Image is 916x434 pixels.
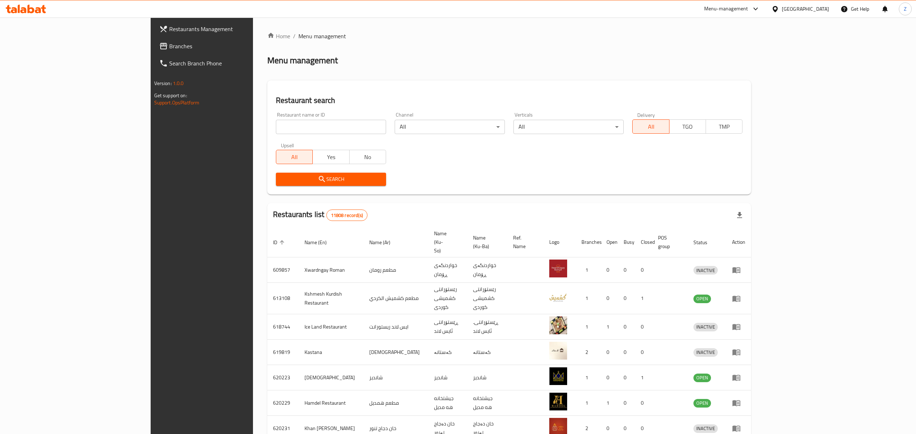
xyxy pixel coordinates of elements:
td: جيشتخانه هه مديل [467,390,507,416]
img: Xwardngay Roman [549,260,567,277]
button: Yes [312,150,349,164]
h2: Restaurants list [273,209,367,221]
span: Search [282,175,380,184]
td: شانديز [428,365,467,390]
span: Z [904,5,907,13]
img: Kshmesh Kurdish Restaurant [549,288,567,306]
span: ID [273,238,287,247]
span: OPEN [693,374,711,382]
span: POS group [658,233,679,251]
td: 0 [618,283,635,314]
td: 1 [635,283,652,314]
span: All [279,152,310,162]
span: Branches [169,42,298,50]
th: Closed [635,227,652,257]
span: Yes [316,152,346,162]
button: Search [276,173,386,186]
td: رێستۆرانتی کشمیشى كوردى [428,283,467,314]
span: Restaurants Management [169,25,298,33]
div: OPEN [693,374,711,382]
td: 0 [618,314,635,340]
td: 0 [618,257,635,283]
nav: breadcrumb [267,32,751,40]
td: جيشتخانه هه مديل [428,390,467,416]
td: مطعم كشميش الكردي [364,283,428,314]
label: Delivery [637,112,655,117]
td: شانديز [364,365,428,390]
button: TGO [669,119,706,134]
div: Menu [732,266,745,274]
div: Menu [732,373,745,382]
span: Name (Ku-So) [434,229,459,255]
span: 11808 record(s) [327,212,367,219]
th: Logo [544,227,576,257]
td: 0 [635,257,652,283]
td: Hamdel Restaurant [299,390,364,416]
span: No [352,152,383,162]
td: 1 [635,365,652,390]
div: Menu [732,424,745,433]
td: 1 [576,365,601,390]
td: 0 [601,283,618,314]
td: 0 [601,340,618,365]
div: INACTIVE [693,266,718,275]
td: Kastana [299,340,364,365]
div: All [513,120,624,134]
th: Branches [576,227,601,257]
h2: Restaurant search [276,95,742,106]
td: 0 [601,257,618,283]
img: Shandiz [549,367,567,385]
div: All [395,120,505,134]
th: Open [601,227,618,257]
span: 1.0.0 [173,79,184,88]
div: Menu [732,322,745,331]
input: Search for restaurant name or ID.. [276,120,386,134]
button: No [349,150,386,164]
td: 0 [618,340,635,365]
span: TGO [672,122,703,132]
div: Menu [732,399,745,407]
div: Menu [732,348,745,356]
th: Action [726,227,751,257]
td: مطعم رومان [364,257,428,283]
td: 1 [576,390,601,416]
td: 0 [635,314,652,340]
td: 0 [618,365,635,390]
a: Support.OpsPlatform [154,98,200,107]
td: 1 [576,257,601,283]
a: Search Branch Phone [154,55,304,72]
td: 0 [635,340,652,365]
td: مطعم همديل [364,390,428,416]
span: Name (Ar) [369,238,400,247]
td: خواردنگەی ڕۆمان [467,257,507,283]
td: 2 [576,340,601,365]
div: INACTIVE [693,323,718,331]
span: Status [693,238,717,247]
span: INACTIVE [693,323,718,331]
td: 1 [576,314,601,340]
button: All [276,150,313,164]
td: 1 [576,283,601,314]
td: خواردنگەی ڕۆمان [428,257,467,283]
td: [DEMOGRAPHIC_DATA] [364,340,428,365]
td: 0 [618,390,635,416]
span: Menu management [298,32,346,40]
td: شانديز [467,365,507,390]
button: All [632,119,669,134]
td: Kshmesh Kurdish Restaurant [299,283,364,314]
td: Xwardngay Roman [299,257,364,283]
span: Name (En) [304,238,336,247]
a: Branches [154,38,304,55]
td: 0 [635,390,652,416]
div: Menu [732,294,745,303]
td: 1 [601,314,618,340]
button: TMP [706,119,742,134]
div: OPEN [693,295,711,303]
span: OPEN [693,399,711,407]
span: INACTIVE [693,424,718,433]
span: Ref. Name [513,233,535,251]
td: رێستۆرانتی کشمیشى كوردى [467,283,507,314]
span: All [635,122,666,132]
